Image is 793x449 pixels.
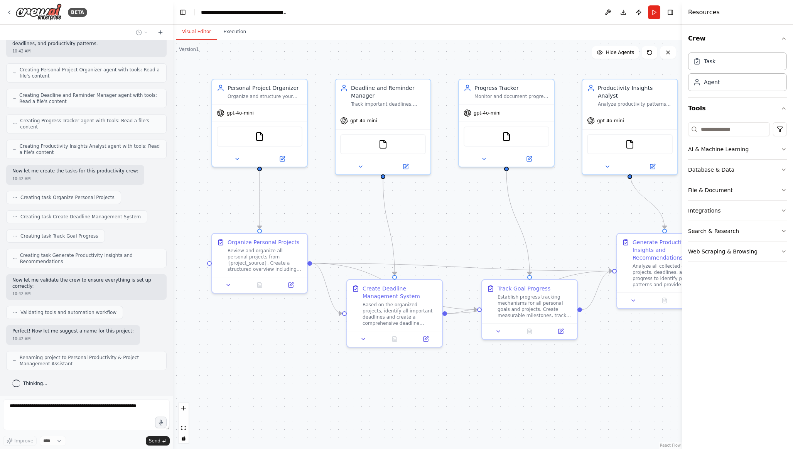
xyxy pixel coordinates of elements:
img: FileReadTool [378,140,388,149]
span: gpt-4o-mini [474,110,501,116]
g: Edge from 8e2eca79-fbc0-417e-aa39-0bd5d58a73cb to 27a171cc-6500-48e9-a6d3-b6c080a0b20e [503,171,533,275]
div: Track Goal ProgressEstablish progress tracking mechanisms for all personal goals and projects. Cr... [481,279,578,340]
button: Visual Editor [176,24,217,40]
div: Analyze productivity patterns and behavioral data to provide personalized insights, identify peak... [598,101,673,107]
button: Open in side panel [631,162,674,171]
div: Monitor and document progress on personal goals and projects by creating detailed progress report... [474,93,549,100]
button: No output available [648,296,681,305]
button: No output available [243,280,276,290]
div: Based on the organized projects, identify all important deadlines and create a comprehensive dead... [363,302,437,326]
div: Organize and structure your personal projects by creating comprehensive project plans, breaking d... [228,93,302,100]
g: Edge from baf52faf-ccc6-4a7c-ada9-64d93dbd400e to 94cf6491-4bd9-4210-a8cd-9d9986dddc0b [447,267,612,317]
div: Track important deadlines, create structured reminder systems, and ensure no critical dates are m... [351,101,426,107]
button: zoom in [179,403,189,413]
div: Generate Productivity Insights and RecommendationsAnalyze all collected data about projects, dead... [616,233,713,309]
div: Review and organize all personal projects from {project_source}. Create a structured overview inc... [228,248,302,272]
div: Organize Personal Projects [228,238,299,246]
span: Send [149,438,160,444]
button: Hide Agents [592,46,639,59]
button: Open in side panel [277,280,304,290]
button: Send [146,436,170,446]
g: Edge from a4d99f03-bf5b-41be-8c2a-e8f4f7291728 to baf52faf-ccc6-4a7c-ada9-64d93dbd400e [379,179,398,275]
div: Progress TrackerMonitor and document progress on personal goals and projects by creating detailed... [458,79,555,167]
button: Open in side panel [547,327,574,336]
span: Creating task Generate Productivity Insights and Recommendations [20,252,160,265]
div: Tools [688,119,787,268]
div: 10:42 AM [12,336,134,342]
button: No output available [513,327,546,336]
button: Improve [3,436,37,446]
button: Open in side panel [384,162,427,171]
p: Now let me create the tasks for this productivity crew: [12,168,138,174]
button: File & Document [688,180,787,200]
div: Personal Project OrganizerOrganize and structure your personal projects by creating comprehensive... [211,79,308,167]
div: Productivity Insights Analyst [598,84,673,100]
div: Task [704,57,715,65]
div: Organize Personal ProjectsReview and organize all personal projects from {project_source}. Create... [211,233,308,294]
button: Hide left sidebar [177,7,188,18]
button: Execution [217,24,252,40]
button: Tools [688,98,787,119]
button: Integrations [688,201,787,221]
span: Improve [14,438,33,444]
button: No output available [378,334,411,344]
h4: Resources [688,8,720,17]
button: fit view [179,423,189,433]
button: Switch to previous chat [133,28,151,37]
div: Create Deadline Management SystemBased on the organized projects, identify all important deadline... [346,279,443,348]
div: Deadline and Reminder Manager [351,84,426,100]
div: Personal Project Organizer [228,84,302,92]
div: 10:42 AM [12,176,138,182]
button: Crew [688,28,787,49]
g: Edge from 879b0b91-50f5-40ca-991a-2447e2d3dc82 to 94cf6491-4bd9-4210-a8cd-9d9986dddc0b [312,260,612,275]
span: Thinking... [23,380,47,387]
a: React Flow attribution [660,443,681,447]
button: Hide right sidebar [665,7,676,18]
div: Agent [704,78,720,86]
span: gpt-4o-mini [227,110,254,116]
p: Perfect! Now let me suggest a name for this project: [12,328,134,334]
img: FileReadTool [502,132,511,141]
span: Hide Agents [606,49,634,56]
span: Creating Progress Tracker agent with tools: Read a file's content [20,118,160,130]
button: AI & Machine Learning [688,139,787,159]
div: React Flow controls [179,403,189,443]
div: Productivity Insights AnalystAnalyze productivity patterns and behavioral data to provide persona... [582,79,678,175]
img: Logo [15,3,62,21]
div: Generate Productivity Insights and Recommendations [633,238,707,262]
p: Now let me validate the crew to ensure everything is set up correctly: [12,277,160,289]
button: Open in side panel [507,154,551,164]
button: zoom out [179,413,189,423]
div: Crew [688,49,787,97]
button: Click to speak your automation idea [155,417,167,428]
span: Creating task Create Deadline Management System [20,214,141,220]
span: Validating tools and automation workflow [20,309,116,316]
span: Creating Personal Project Organizer agent with tools: Read a file's content [20,67,160,79]
span: Creating task Organize Personal Projects [20,194,115,201]
div: Progress Tracker [474,84,549,92]
nav: breadcrumb [201,8,288,16]
span: Creating task Track Goal Progress [20,233,98,239]
g: Edge from baf52faf-ccc6-4a7c-ada9-64d93dbd400e to 27a171cc-6500-48e9-a6d3-b6c080a0b20e [447,306,477,317]
div: Create Deadline Management System [363,285,437,300]
g: Edge from d719aa14-2fd2-4409-bdd6-76cbe56e5324 to 94cf6491-4bd9-4210-a8cd-9d9986dddc0b [626,171,668,229]
button: toggle interactivity [179,433,189,443]
button: Start a new chat [154,28,167,37]
button: Search & Research [688,221,787,241]
div: BETA [68,8,87,17]
div: Deadline and Reminder ManagerTrack important deadlines, create structured reminder systems, and e... [335,79,431,175]
button: Open in side panel [412,334,439,344]
g: Edge from 879b0b91-50f5-40ca-991a-2447e2d3dc82 to baf52faf-ccc6-4a7c-ada9-64d93dbd400e [312,260,342,317]
img: FileReadTool [255,132,264,141]
span: Renaming project to Personal Productivity & Project Management Assistant [20,354,160,367]
button: Database & Data [688,160,787,180]
button: Open in side panel [260,154,304,164]
div: Establish progress tracking mechanisms for all personal goals and projects. Create measurable mil... [498,294,572,319]
span: Creating Productivity Insights Analyst agent with tools: Read a file's content [20,143,160,155]
button: Web Scraping & Browsing [688,241,787,262]
img: FileReadTool [625,140,634,149]
div: Track Goal Progress [498,285,550,292]
g: Edge from 27a171cc-6500-48e9-a6d3-b6c080a0b20e to 94cf6491-4bd9-4210-a8cd-9d9986dddc0b [582,267,612,314]
span: gpt-4o-mini [350,118,377,124]
g: Edge from 62d380ba-70bc-4423-9c73-4d3921aff0c4 to 879b0b91-50f5-40ca-991a-2447e2d3dc82 [256,171,263,229]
